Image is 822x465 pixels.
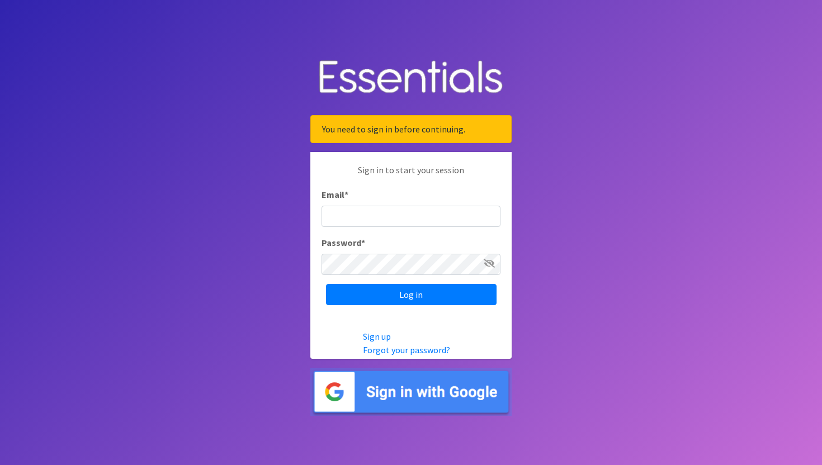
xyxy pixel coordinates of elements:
[310,115,512,143] div: You need to sign in before continuing.
[363,344,450,355] a: Forgot your password?
[322,236,365,249] label: Password
[326,284,497,305] input: Log in
[322,163,500,188] p: Sign in to start your session
[310,49,512,107] img: Human Essentials
[361,237,365,248] abbr: required
[344,189,348,200] abbr: required
[363,331,391,342] a: Sign up
[310,368,512,416] img: Sign in with Google
[322,188,348,201] label: Email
